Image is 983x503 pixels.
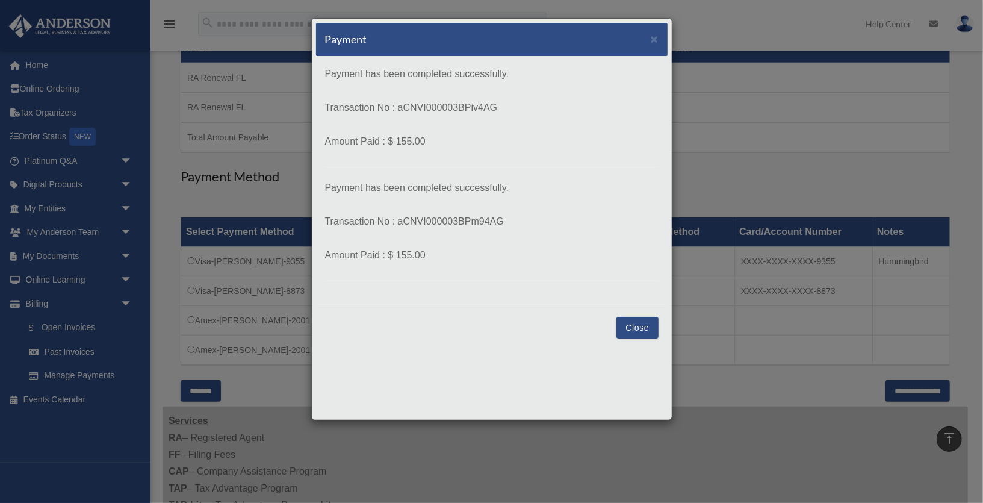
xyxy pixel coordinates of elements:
button: Close [616,317,658,339]
button: Close [651,33,659,45]
h5: Payment [325,32,367,47]
span: × [651,32,659,46]
p: Amount Paid : $ 155.00 [325,247,659,264]
p: Amount Paid : $ 155.00 [325,133,659,150]
p: Payment has been completed successfully. [325,180,659,196]
p: Transaction No : aCNVI000003BPiv4AG [325,99,659,116]
p: Payment has been completed successfully. [325,66,659,83]
p: Transaction No : aCNVI000003BPm94AG [325,213,659,230]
